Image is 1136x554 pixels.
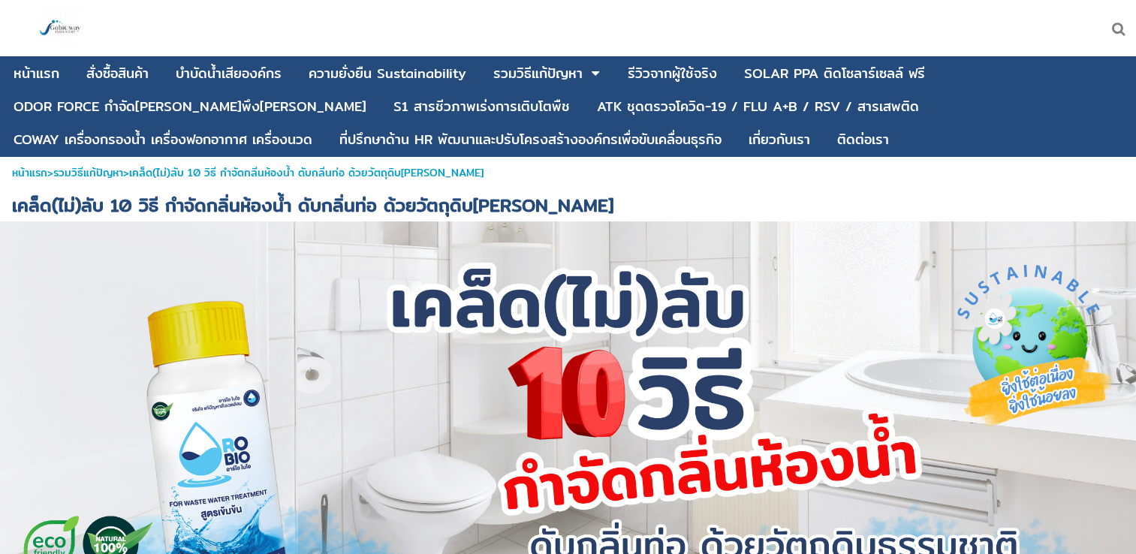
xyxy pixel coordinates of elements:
a: บําบัดน้ำเสียองค์กร [176,59,282,88]
a: ความยั่งยืน Sustainability [309,59,466,88]
a: ติดต่อเรา [837,125,889,154]
a: S1 สารชีวภาพเร่งการเติบโตพืช [393,92,570,121]
a: หน้าแรก [14,59,59,88]
div: COWAY เครื่องกรองน้ำ เครื่องฟอกอากาศ เครื่องนวด [14,133,312,146]
a: SOLAR PPA ติดโซลาร์เซลล์ ฟรี [744,59,925,88]
a: รวมวิธีแก้ปัญหา [53,164,123,181]
div: ODOR FORCE กำจัด[PERSON_NAME]พึง[PERSON_NAME] [14,100,366,113]
div: ที่ปรึกษาด้าน HR พัฒนาและปรับโครงสร้างองค์กรเพื่อขับเคลื่อนธุรกิจ [339,133,722,146]
div: ความยั่งยืน Sustainability [309,67,466,80]
div: รีวิวจากผู้ใช้จริง [628,67,717,80]
a: ที่ปรึกษาด้าน HR พัฒนาและปรับโครงสร้างองค์กรเพื่อขับเคลื่อนธุรกิจ [339,125,722,154]
a: COWAY เครื่องกรองน้ำ เครื่องฟอกอากาศ เครื่องนวด [14,125,312,154]
span: เคล็ด(ไม่)ลับ 10 วิธี กำจัดกลิ่นห้องน้ำ ดับกลิ่นท่อ ด้วยวัตถุดิบ[PERSON_NAME] [12,191,613,219]
div: ATK ชุดตรวจโควิด-19 / FLU A+B / RSV / สารเสพติด [597,100,919,113]
div: บําบัดน้ำเสียองค์กร [176,67,282,80]
div: เกี่ยวกับเรา [749,133,810,146]
div: SOLAR PPA ติดโซลาร์เซลล์ ฟรี [744,67,925,80]
span: เคล็ด(ไม่)ลับ 10 วิธี กำจัดกลิ่นห้องน้ำ ดับกลิ่นท่อ ด้วยวัตถุดิบ[PERSON_NAME] [129,164,484,181]
div: รวมวิธีแก้ปัญหา [493,67,583,80]
div: ติดต่อเรา [837,133,889,146]
a: สั่งซื้อสินค้า [86,59,149,88]
img: large-1644130236041.jpg [38,6,83,51]
a: ATK ชุดตรวจโควิด-19 / FLU A+B / RSV / สารเสพติด [597,92,919,121]
div: S1 สารชีวภาพเร่งการเติบโตพืช [393,100,570,113]
a: หน้าแรก [12,164,47,181]
a: รวมวิธีแก้ปัญหา [493,59,583,88]
div: หน้าแรก [14,67,59,80]
div: สั่งซื้อสินค้า [86,67,149,80]
a: เกี่ยวกับเรา [749,125,810,154]
a: รีวิวจากผู้ใช้จริง [628,59,717,88]
a: ODOR FORCE กำจัด[PERSON_NAME]พึง[PERSON_NAME] [14,92,366,121]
